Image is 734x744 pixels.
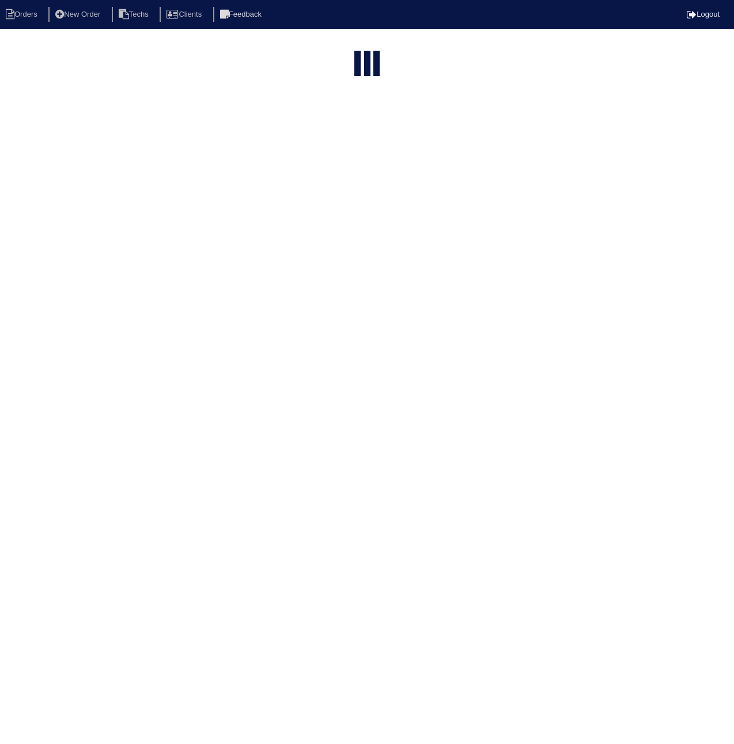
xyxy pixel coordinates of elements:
a: Clients [160,10,211,18]
li: Feedback [213,7,271,22]
a: New Order [48,10,109,18]
li: Techs [112,7,158,22]
li: Clients [160,7,211,22]
li: New Order [48,7,109,22]
a: Techs [112,10,158,18]
div: loading... [364,51,370,82]
a: Logout [687,10,720,18]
